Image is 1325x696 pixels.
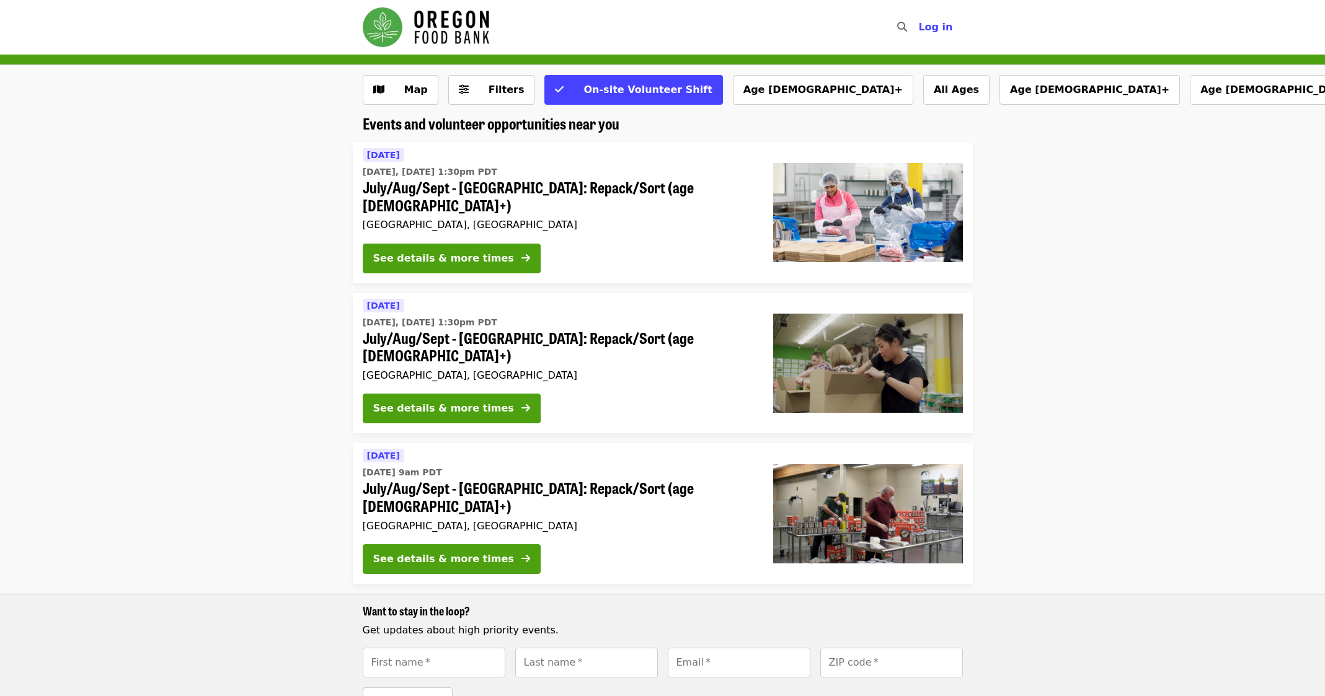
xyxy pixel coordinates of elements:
[363,369,753,381] div: [GEOGRAPHIC_DATA], [GEOGRAPHIC_DATA]
[521,402,530,414] i: arrow-right icon
[353,293,973,434] a: See details for "July/Aug/Sept - Portland: Repack/Sort (age 8+)"
[459,84,469,95] i: sliders-h icon
[367,301,400,311] span: [DATE]
[363,316,497,329] time: [DATE], [DATE] 1:30pm PDT
[363,624,559,636] span: Get updates about high priority events.
[353,443,973,584] a: See details for "July/Aug/Sept - Portland: Repack/Sort (age 16+)"
[918,21,952,33] span: Log in
[363,75,438,105] button: Show map view
[373,552,514,566] div: See details & more times
[897,21,907,33] i: search icon
[363,7,489,47] img: Oregon Food Bank - Home
[544,75,722,105] button: On-site Volunteer Shift
[773,314,963,413] img: July/Aug/Sept - Portland: Repack/Sort (age 8+) organized by Oregon Food Bank
[521,553,530,565] i: arrow-right icon
[668,648,810,677] input: [object Object]
[448,75,535,105] button: Filters (0 selected)
[363,165,497,178] time: [DATE], [DATE] 1:30pm PDT
[773,464,963,563] img: July/Aug/Sept - Portland: Repack/Sort (age 16+) organized by Oregon Food Bank
[363,178,753,214] span: July/Aug/Sept - [GEOGRAPHIC_DATA]: Repack/Sort (age [DEMOGRAPHIC_DATA]+)
[363,394,541,423] button: See details & more times
[373,84,384,95] i: map icon
[363,544,541,574] button: See details & more times
[373,401,514,416] div: See details & more times
[367,451,400,460] span: [DATE]
[363,244,541,273] button: See details & more times
[733,75,913,105] button: Age [DEMOGRAPHIC_DATA]+
[820,648,963,677] input: [object Object]
[489,84,525,95] span: Filters
[923,75,990,105] button: All Ages
[363,479,753,515] span: July/Aug/Sept - [GEOGRAPHIC_DATA]: Repack/Sort (age [DEMOGRAPHIC_DATA]+)
[363,329,753,365] span: July/Aug/Sept - [GEOGRAPHIC_DATA]: Repack/Sort (age [DEMOGRAPHIC_DATA]+)
[363,466,442,479] time: [DATE] 9am PDT
[908,15,962,40] button: Log in
[555,84,564,95] i: check icon
[373,251,514,266] div: See details & more times
[353,143,973,283] a: See details for "July/Aug/Sept - Beaverton: Repack/Sort (age 10+)"
[915,12,924,42] input: Search
[363,648,505,677] input: [object Object]
[515,648,658,677] input: [object Object]
[521,252,530,264] i: arrow-right icon
[773,163,963,262] img: July/Aug/Sept - Beaverton: Repack/Sort (age 10+) organized by Oregon Food Bank
[363,219,753,231] div: [GEOGRAPHIC_DATA], [GEOGRAPHIC_DATA]
[363,602,470,619] span: Want to stay in the loop?
[363,520,753,532] div: [GEOGRAPHIC_DATA], [GEOGRAPHIC_DATA]
[367,150,400,160] span: [DATE]
[363,112,619,134] span: Events and volunteer opportunities near you
[404,84,428,95] span: Map
[999,75,1180,105] button: Age [DEMOGRAPHIC_DATA]+
[583,84,712,95] span: On-site Volunteer Shift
